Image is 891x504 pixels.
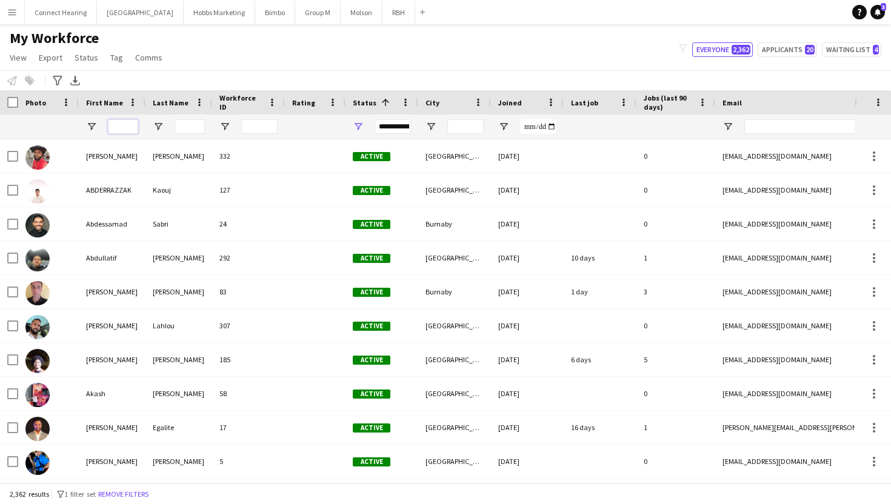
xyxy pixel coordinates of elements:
[353,121,364,132] button: Open Filter Menu
[636,309,715,342] div: 0
[425,121,436,132] button: Open Filter Menu
[636,207,715,240] div: 0
[79,241,145,274] div: Abdullatif
[692,42,753,57] button: Everyone2,362
[145,207,212,240] div: Sabri
[353,457,390,466] span: Active
[145,445,212,478] div: [PERSON_NAME]
[353,186,390,195] span: Active
[418,173,491,207] div: [GEOGRAPHIC_DATA]
[25,247,50,271] img: Abdullatif Alshawaf
[79,275,145,308] div: [PERSON_NAME]
[822,42,881,57] button: Waiting list4
[418,343,491,376] div: [GEOGRAPHIC_DATA]
[25,213,50,237] img: Abdessamad Sabri
[145,411,212,444] div: Egalite
[425,98,439,107] span: City
[418,207,491,240] div: Burnaby
[353,322,390,331] span: Active
[96,488,151,501] button: Remove filters
[25,349,50,373] img: Ahmed Omer
[10,52,27,63] span: View
[212,173,285,207] div: 127
[212,309,285,342] div: 307
[491,309,564,342] div: [DATE]
[873,45,879,55] span: 4
[255,1,295,24] button: Bimbo
[153,121,164,132] button: Open Filter Menu
[145,309,212,342] div: Lahlou
[636,241,715,274] div: 1
[34,50,67,65] a: Export
[295,1,341,24] button: Group M
[212,207,285,240] div: 24
[79,207,145,240] div: Abdessamad
[110,52,123,63] span: Tag
[25,451,50,475] img: Alex Tsang
[70,50,103,65] a: Status
[805,45,815,55] span: 20
[418,275,491,308] div: Burnaby
[636,343,715,376] div: 5
[212,445,285,478] div: 5
[636,445,715,478] div: 0
[145,343,212,376] div: [PERSON_NAME]
[241,119,278,134] input: Workforce ID Filter Input
[636,275,715,308] div: 3
[498,98,522,107] span: Joined
[79,411,145,444] div: [PERSON_NAME]
[491,241,564,274] div: [DATE]
[564,343,636,376] div: 6 days
[39,52,62,63] span: Export
[447,119,484,134] input: City Filter Input
[25,383,50,407] img: Akash Singh
[212,343,285,376] div: 185
[491,173,564,207] div: [DATE]
[25,145,50,170] img: Aaron Joseph
[97,1,184,24] button: [GEOGRAPHIC_DATA]
[212,275,285,308] div: 83
[491,377,564,410] div: [DATE]
[212,411,285,444] div: 17
[722,121,733,132] button: Open Filter Menu
[353,254,390,263] span: Active
[175,119,205,134] input: Last Name Filter Input
[732,45,750,55] span: 2,362
[50,73,65,88] app-action-btn: Advanced filters
[353,390,390,399] span: Active
[341,1,382,24] button: Molson
[353,423,390,433] span: Active
[418,241,491,274] div: [GEOGRAPHIC_DATA]
[571,98,598,107] span: Last job
[79,139,145,173] div: [PERSON_NAME]
[25,315,50,339] img: Ahmed Lahlou
[64,489,96,499] span: 1 filter set
[353,220,390,229] span: Active
[135,52,162,63] span: Comms
[219,121,230,132] button: Open Filter Menu
[881,3,886,11] span: 3
[25,417,50,441] img: Alan-Michael Egalite
[353,288,390,297] span: Active
[636,139,715,173] div: 0
[145,139,212,173] div: [PERSON_NAME]
[184,1,255,24] button: Hobbs Marketing
[564,275,636,308] div: 1 day
[25,281,50,305] img: Adam Alberts
[722,98,742,107] span: Email
[79,173,145,207] div: ABDERRAZZAK
[491,275,564,308] div: [DATE]
[353,356,390,365] span: Active
[5,50,32,65] a: View
[418,411,491,444] div: [GEOGRAPHIC_DATA]
[79,309,145,342] div: [PERSON_NAME]
[636,377,715,410] div: 0
[491,445,564,478] div: [DATE]
[86,121,97,132] button: Open Filter Menu
[382,1,415,24] button: RBH
[108,119,138,134] input: First Name Filter Input
[418,445,491,478] div: [GEOGRAPHIC_DATA]
[212,241,285,274] div: 292
[418,377,491,410] div: [GEOGRAPHIC_DATA]
[212,377,285,410] div: 58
